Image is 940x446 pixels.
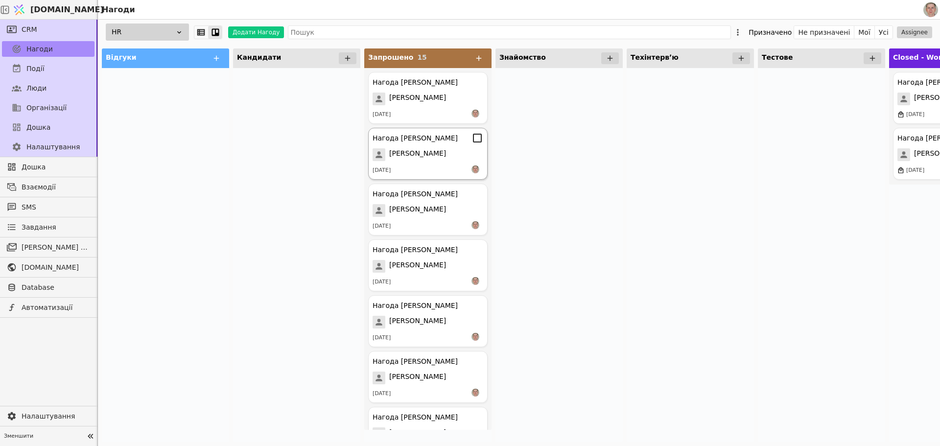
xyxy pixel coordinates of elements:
div: Нагода [PERSON_NAME] [373,301,458,311]
button: Не призначені [794,25,854,39]
a: [PERSON_NAME] розсилки [2,239,94,255]
span: [PERSON_NAME] [389,148,446,161]
button: Мої [854,25,875,39]
span: Запрошено [368,53,413,61]
span: [DOMAIN_NAME] [22,262,90,273]
a: Налаштування [2,139,94,155]
span: 15 [417,53,426,61]
span: Відгуки [106,53,137,61]
div: [DATE] [906,166,924,175]
input: Пошук [288,25,731,39]
div: Нагода [PERSON_NAME][PERSON_NAME][DATE]РS [368,184,488,235]
a: Завдання [2,219,94,235]
div: [DATE] [373,278,391,286]
a: [DOMAIN_NAME] [2,259,94,275]
div: Нагода [PERSON_NAME][PERSON_NAME][DATE]РS [368,351,488,403]
img: Logo [12,0,26,19]
a: Дошка [2,119,94,135]
div: Нагода [PERSON_NAME] [373,412,458,423]
span: Техінтервʼю [631,53,679,61]
div: Призначено [749,25,792,39]
span: Тестове [762,53,793,61]
span: CRM [22,24,37,35]
a: Люди [2,80,94,96]
span: Люди [26,83,47,94]
img: РS [471,389,479,397]
div: Нагода [PERSON_NAME] [373,77,458,88]
div: [DATE] [373,111,391,119]
div: [DATE] [373,334,391,342]
div: Нагода [PERSON_NAME][PERSON_NAME][DATE]РS [368,72,488,124]
div: [DATE] [373,166,391,175]
img: РS [471,221,479,229]
a: Організації [2,100,94,116]
div: Нагода [PERSON_NAME] [373,356,458,367]
a: Автоматизації [2,300,94,315]
span: [PERSON_NAME] [389,372,446,384]
span: Зменшити [4,432,84,441]
span: [PERSON_NAME] розсилки [22,242,90,253]
a: Взаємодії [2,179,94,195]
button: Assignee [897,26,932,38]
span: Дошка [22,162,90,172]
img: РS [471,277,479,285]
span: Дошка [26,122,50,133]
span: [PERSON_NAME] [389,316,446,329]
h2: Нагоди [98,4,135,16]
span: Налаштування [26,142,80,152]
span: [PERSON_NAME] [389,427,446,440]
div: Нагода [PERSON_NAME] [373,133,458,143]
span: [DOMAIN_NAME] [30,4,104,16]
span: Знайомство [499,53,546,61]
a: Події [2,61,94,76]
div: Нагода [PERSON_NAME][PERSON_NAME][DATE]РS [368,128,488,180]
button: Додати Нагоду [228,26,284,38]
span: Налаштування [22,411,90,422]
span: Взаємодії [22,182,90,192]
a: [DOMAIN_NAME] [10,0,98,19]
div: [DATE] [373,390,391,398]
span: Автоматизації [22,303,90,313]
img: РS [471,110,479,117]
span: Database [22,282,90,293]
span: [PERSON_NAME] [389,93,446,105]
a: Database [2,280,94,295]
div: [DATE] [906,111,924,119]
div: Нагода [PERSON_NAME][PERSON_NAME][DATE]РS [368,295,488,347]
span: Кандидати [237,53,281,61]
a: Нагоди [2,41,94,57]
span: [PERSON_NAME] [389,260,446,273]
img: РS [471,333,479,341]
span: Нагоди [26,44,53,54]
img: marketplace.svg [897,167,904,174]
span: Організації [26,103,67,113]
img: 1560949290925-CROPPED-IMG_0201-2-.jpg [923,2,938,17]
a: SMS [2,199,94,215]
a: Дошка [2,159,94,175]
div: [DATE] [373,222,391,231]
span: Завдання [22,222,56,233]
div: Нагода [PERSON_NAME] [373,189,458,199]
div: Нагода [PERSON_NAME] [373,245,458,255]
img: РS [471,165,479,173]
span: [PERSON_NAME] [389,204,446,217]
button: Усі [875,25,893,39]
div: Нагода [PERSON_NAME][PERSON_NAME][DATE]РS [368,239,488,291]
div: HR [106,23,189,41]
span: SMS [22,202,90,212]
a: CRM [2,22,94,37]
a: Налаштування [2,408,94,424]
span: Події [26,64,45,74]
img: marketplace.svg [897,111,904,118]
